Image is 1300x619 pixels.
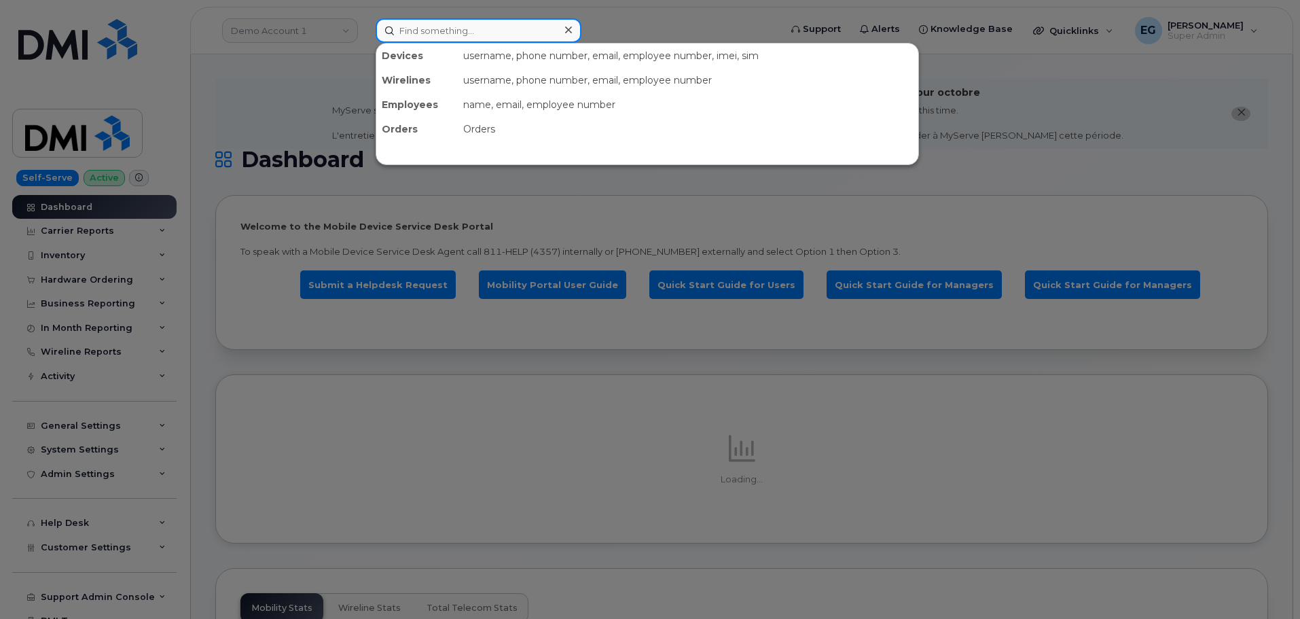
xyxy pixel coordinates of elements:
div: Devices [376,43,458,68]
div: username, phone number, email, employee number, imei, sim [458,43,918,68]
div: username, phone number, email, employee number [458,68,918,92]
div: Orders [376,117,458,141]
div: name, email, employee number [458,92,918,117]
div: Wirelines [376,68,458,92]
div: Orders [458,117,918,141]
div: Employees [376,92,458,117]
